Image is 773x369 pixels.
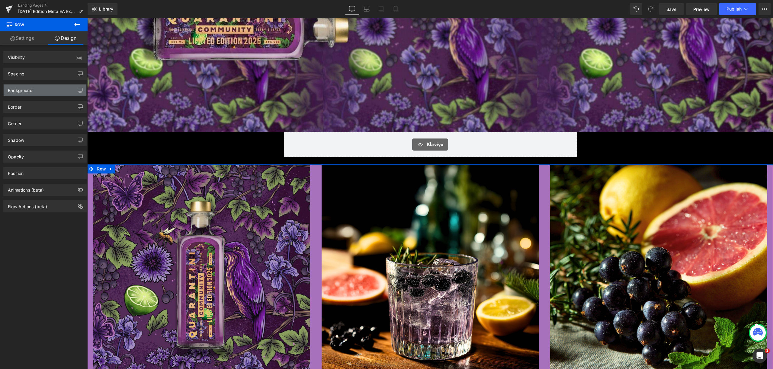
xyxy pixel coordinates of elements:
div: Border [8,101,21,110]
a: Landing Pages [18,3,88,8]
div: Position [8,167,24,176]
div: Shadow [8,134,24,143]
span: Row [8,146,20,155]
span: Klaviyo [339,123,356,130]
a: New Library [88,3,117,15]
a: Laptop [359,3,374,15]
button: More [759,3,771,15]
button: Undo [630,3,642,15]
span: Row [6,18,66,31]
a: Tablet [374,3,388,15]
span: Preview [693,6,710,12]
div: Animations (beta) [8,184,44,192]
iframe: Intercom live chat [752,348,767,363]
a: Desktop [345,3,359,15]
a: Design [44,31,88,45]
button: Redo [645,3,657,15]
button: Publish [719,3,756,15]
div: Background [8,84,33,93]
div: Visibility [8,51,25,60]
span: Library [99,6,113,12]
span: Publish [726,7,742,11]
div: Spacing [8,68,24,76]
div: (All) [75,51,82,61]
span: [DATE] Edition Meta EA External [18,9,76,14]
div: Flow Actions (beta) [8,201,47,209]
div: Corner [8,118,21,126]
a: Preview [686,3,717,15]
div: Opacity [8,151,24,159]
a: Expand / Collapse [20,146,28,155]
span: Save [666,6,676,12]
a: Mobile [388,3,403,15]
span: 1 [765,348,770,353]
